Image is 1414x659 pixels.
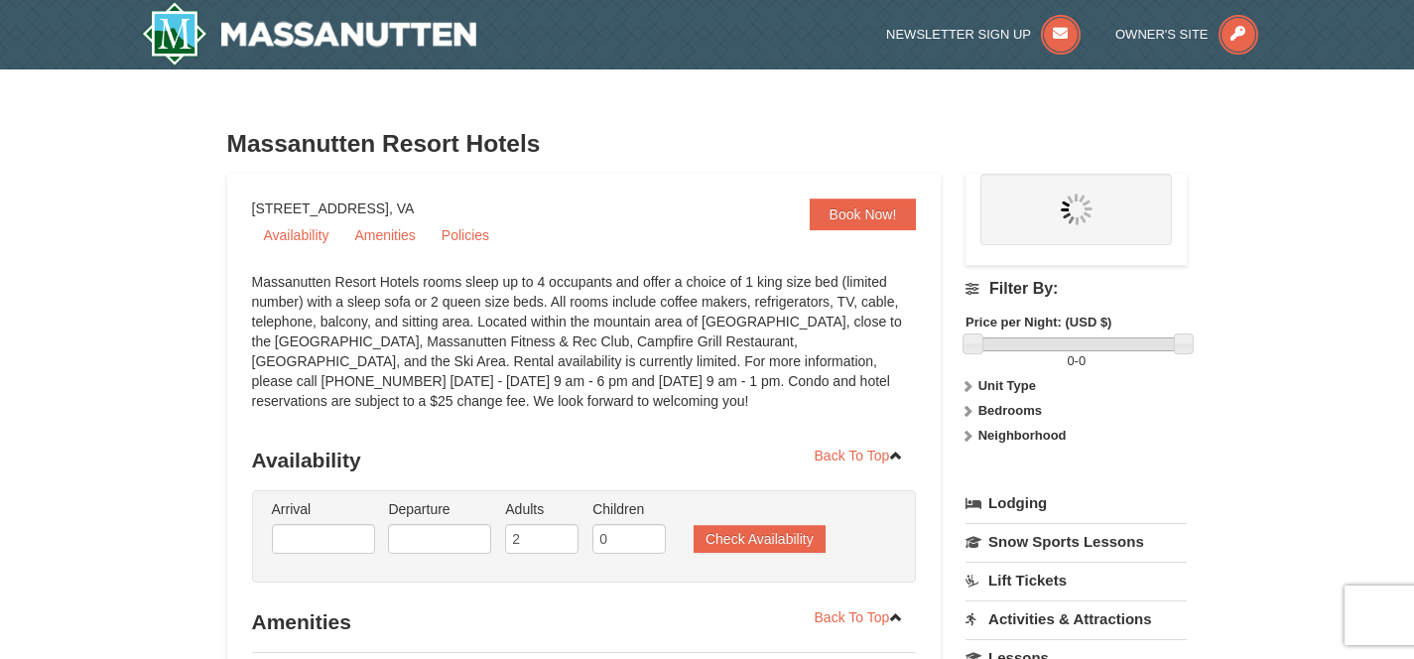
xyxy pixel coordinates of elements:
strong: Price per Night: (USD $) [965,315,1111,329]
img: wait.gif [1061,194,1093,225]
button: Check Availability [694,525,826,553]
label: Adults [505,499,578,519]
div: Massanutten Resort Hotels rooms sleep up to 4 occupants and offer a choice of 1 king size bed (li... [252,272,917,431]
a: Availability [252,220,341,250]
span: 0 [1067,353,1074,368]
a: Newsletter Sign Up [886,27,1081,42]
a: Lift Tickets [965,562,1187,598]
h3: Availability [252,441,917,480]
a: Activities & Attractions [965,600,1187,637]
a: Lodging [965,485,1187,521]
a: Amenities [342,220,427,250]
strong: Bedrooms [978,403,1042,418]
label: Children [592,499,666,519]
h3: Massanutten Resort Hotels [227,124,1188,164]
strong: Neighborhood [978,428,1067,443]
a: Massanutten Resort [142,2,477,66]
label: Departure [388,499,491,519]
a: Back To Top [802,441,917,470]
a: Snow Sports Lessons [965,523,1187,560]
a: Book Now! [810,198,917,230]
label: Arrival [272,499,375,519]
strong: Unit Type [978,378,1036,393]
h4: Filter By: [965,280,1187,298]
label: - [965,351,1187,371]
a: Owner's Site [1115,27,1258,42]
a: Policies [430,220,501,250]
a: Back To Top [802,602,917,632]
img: Massanutten Resort Logo [142,2,477,66]
span: 0 [1079,353,1086,368]
span: Newsletter Sign Up [886,27,1031,42]
span: Owner's Site [1115,27,1209,42]
h3: Amenities [252,602,917,642]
